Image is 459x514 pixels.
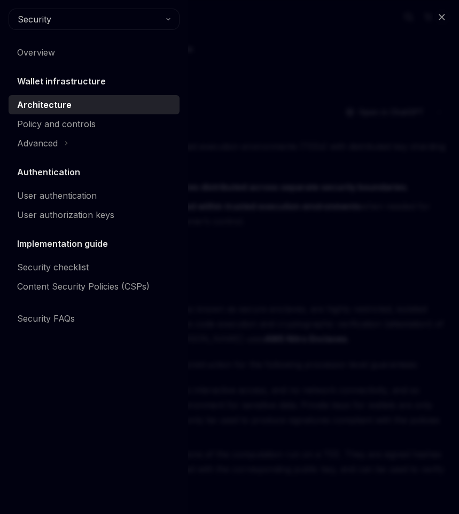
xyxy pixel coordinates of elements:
[17,237,108,250] h5: Implementation guide
[9,309,180,328] a: Security FAQs
[18,13,51,26] span: Security
[17,189,97,202] div: User authentication
[9,277,180,296] a: Content Security Policies (CSPs)
[17,46,55,59] div: Overview
[17,137,58,150] div: Advanced
[17,166,80,178] h5: Authentication
[9,43,180,62] a: Overview
[17,280,150,293] div: Content Security Policies (CSPs)
[9,258,180,277] a: Security checklist
[9,186,180,205] a: User authentication
[17,118,96,130] div: Policy and controls
[9,114,180,134] a: Policy and controls
[17,75,106,88] h5: Wallet infrastructure
[9,95,180,114] a: Architecture
[17,312,75,325] div: Security FAQs
[17,261,89,274] div: Security checklist
[17,208,114,221] div: User authorization keys
[9,205,180,224] a: User authorization keys
[17,98,72,111] div: Architecture
[9,9,180,30] button: Security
